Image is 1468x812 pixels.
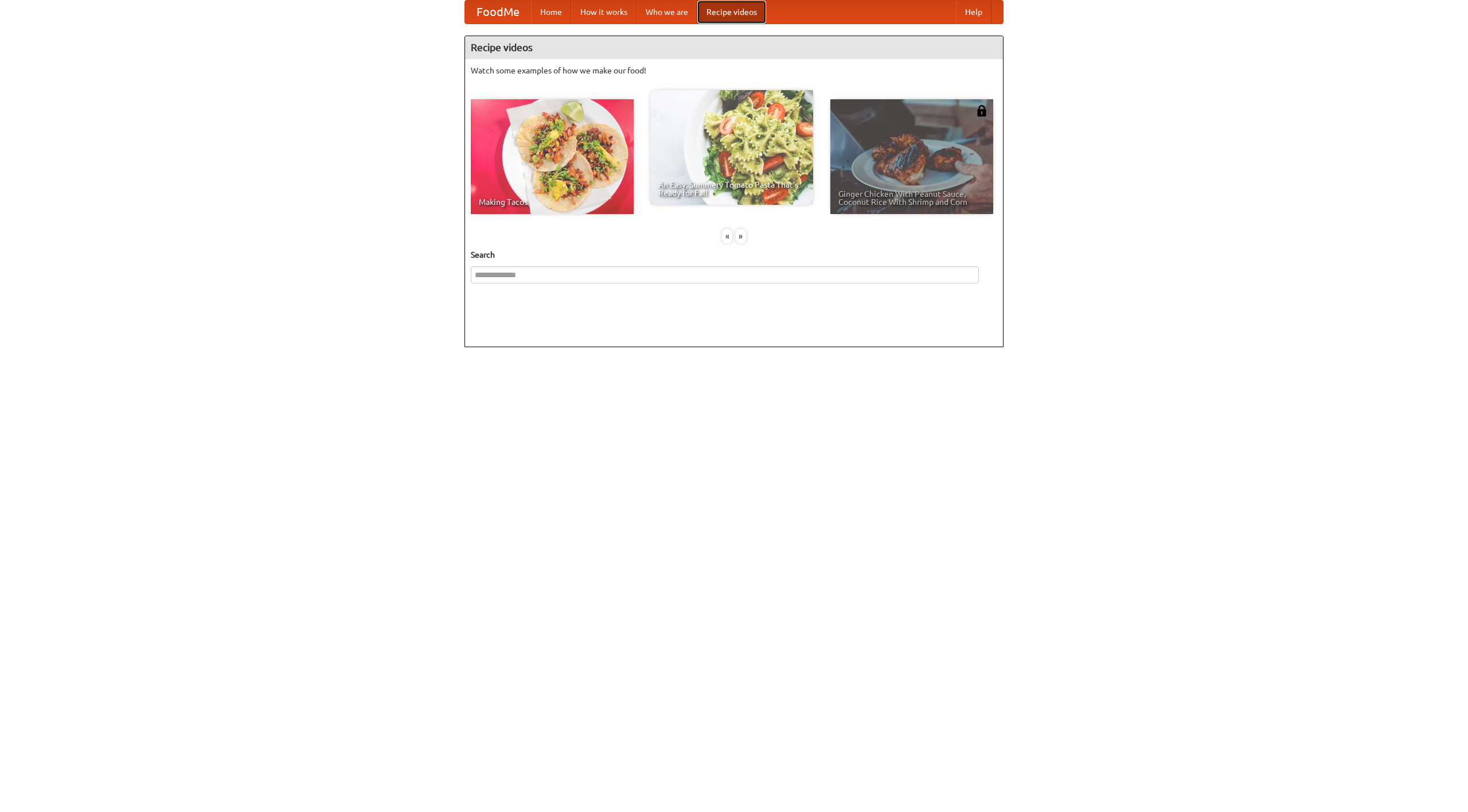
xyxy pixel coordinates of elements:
a: Help [956,1,991,24]
div: « [722,229,732,243]
a: How it works [571,1,637,24]
span: An Easy, Summery Tomato Pasta That's Ready for Fall [658,181,805,197]
img: 483408.png [976,105,987,116]
div: » [736,229,746,243]
a: Home [531,1,571,24]
p: Watch some examples of how we make our food! [471,65,997,76]
a: Making Tacos [471,99,634,214]
a: Who we are [637,1,697,24]
a: Recipe videos [697,1,766,24]
a: An Easy, Summery Tomato Pasta That's Ready for Fall [650,90,813,205]
span: Making Tacos [479,198,626,206]
h4: Recipe videos [465,36,1003,59]
h5: Search [471,249,997,261]
a: FoodMe [465,1,531,24]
